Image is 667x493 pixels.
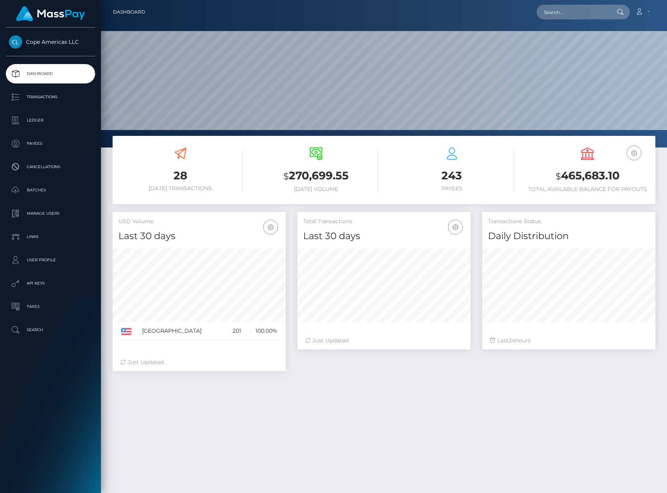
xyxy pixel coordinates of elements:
p: Ledger [9,115,92,126]
small: $ [556,171,561,182]
a: Dashboard [6,64,95,83]
span: Cope Americas LLC [6,38,95,45]
p: Batches [9,184,92,196]
img: MassPay Logo [16,6,85,21]
p: Taxes [9,301,92,312]
a: Payees [6,134,95,153]
h5: USD Volume [118,218,280,226]
div: Last hours [490,337,648,345]
p: Manage Users [9,208,92,219]
input: Search... [537,5,610,19]
h3: 270,699.55 [254,168,379,184]
a: User Profile [6,250,95,270]
a: Taxes [6,297,95,316]
p: Transactions [9,91,92,103]
h3: 243 [390,168,514,183]
h3: 28 [118,168,243,183]
h5: Transactions Status [488,218,650,226]
a: Transactions [6,87,95,107]
h6: [DATE] Volume [254,186,379,193]
p: Cancellations [9,161,92,173]
span: 24 [509,337,515,344]
a: Links [6,227,95,246]
h3: 465,683.10 [526,168,650,184]
a: Cancellations [6,157,95,177]
td: 100.00% [244,322,280,340]
div: Just Updated [305,337,463,345]
a: API Keys [6,274,95,293]
h6: Total Available Balance for Payouts [526,186,650,193]
h4: Last 30 days [118,229,280,243]
p: API Keys [9,278,92,289]
h6: [DATE] Transactions [118,185,243,192]
p: User Profile [9,254,92,266]
div: Just Updated [120,358,278,366]
p: Search [9,324,92,336]
img: Cope Americas LLC [9,35,22,49]
small: $ [283,171,289,182]
a: Batches [6,181,95,200]
td: 201 [226,322,244,340]
a: Dashboard [113,4,145,20]
h4: Daily Distribution [488,229,650,243]
a: Search [6,320,95,340]
a: Ledger [6,111,95,130]
h6: Payees [390,185,514,192]
img: US.png [121,328,132,335]
td: [GEOGRAPHIC_DATA] [139,322,225,340]
h5: Total Transactions [303,218,465,226]
p: Dashboard [9,68,92,80]
p: Payees [9,138,92,149]
h4: Last 30 days [303,229,465,243]
p: Links [9,231,92,243]
a: Manage Users [6,204,95,223]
